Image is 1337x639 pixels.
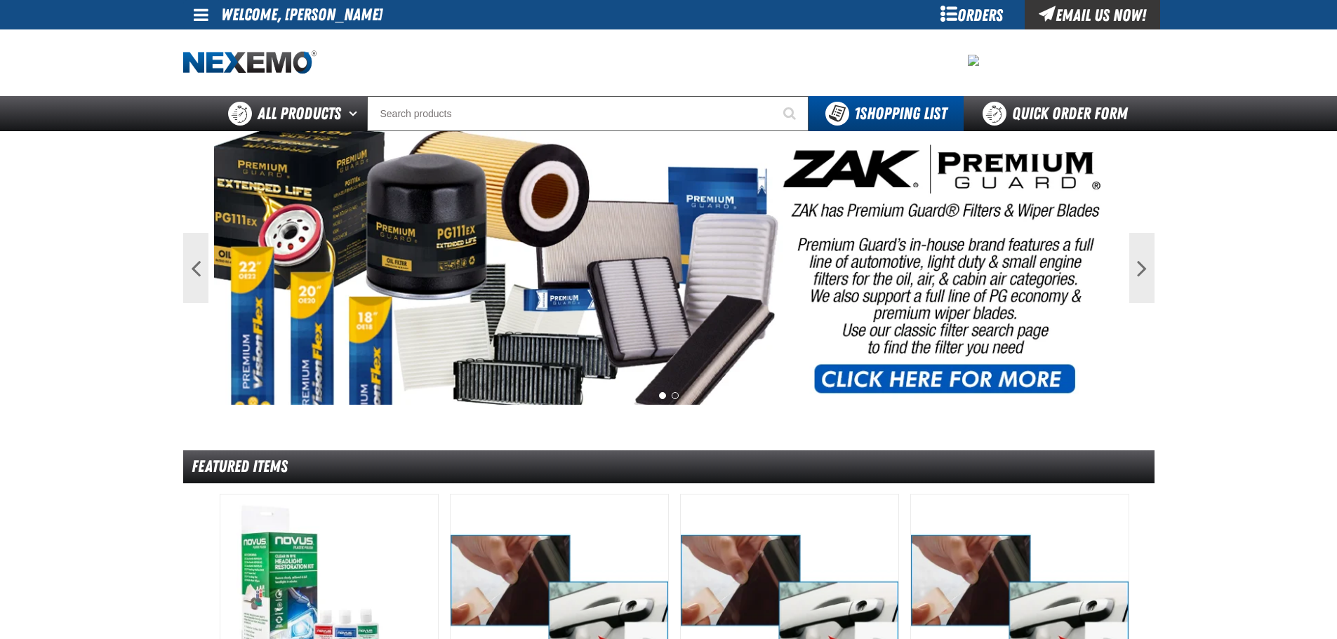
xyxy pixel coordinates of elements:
[367,96,809,131] input: Search
[964,96,1154,131] a: Quick Order Form
[183,233,208,303] button: Previous
[1129,233,1155,303] button: Next
[258,101,341,126] span: All Products
[183,51,317,75] img: Nexemo logo
[773,96,809,131] button: Start Searching
[659,392,666,399] button: 1 of 2
[809,96,964,131] button: You have 1 Shopping List. Open to view details
[344,96,367,131] button: Open All Products pages
[214,131,1124,405] img: PG Filters & Wipers
[854,104,860,123] strong: 1
[968,55,979,66] img: 30f62db305f4ced946dbffb2f45f5249.jpeg
[183,450,1155,483] div: Featured Items
[672,392,679,399] button: 2 of 2
[854,104,947,123] span: Shopping List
